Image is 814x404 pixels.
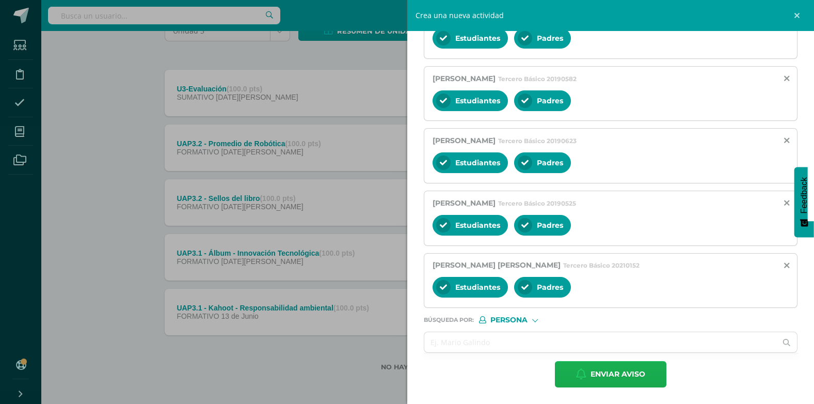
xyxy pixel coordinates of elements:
[537,34,563,43] span: Padres
[563,261,640,269] span: Tercero Básico 20210152
[424,317,474,323] span: Búsqueda por :
[455,34,500,43] span: Estudiantes
[800,177,809,213] span: Feedback
[498,137,577,145] span: Tercero Básico 20190623
[455,221,500,230] span: Estudiantes
[433,260,561,270] span: [PERSON_NAME] [PERSON_NAME]
[455,158,500,167] span: Estudiantes
[433,198,496,208] span: [PERSON_NAME]
[537,158,563,167] span: Padres
[537,221,563,230] span: Padres
[455,283,500,292] span: Estudiantes
[455,96,500,105] span: Estudiantes
[479,316,556,323] div: [object Object]
[424,332,777,352] input: Ej. Mario Galindo
[490,317,528,323] span: Persona
[433,74,496,83] span: [PERSON_NAME]
[498,75,577,83] span: Tercero Básico 20190582
[555,361,666,387] button: Enviar aviso
[537,96,563,105] span: Padres
[498,199,576,207] span: Tercero Básico 20190525
[590,362,645,387] span: Enviar aviso
[433,136,496,145] span: [PERSON_NAME]
[537,283,563,292] span: Padres
[794,167,814,237] button: Feedback - Mostrar encuesta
